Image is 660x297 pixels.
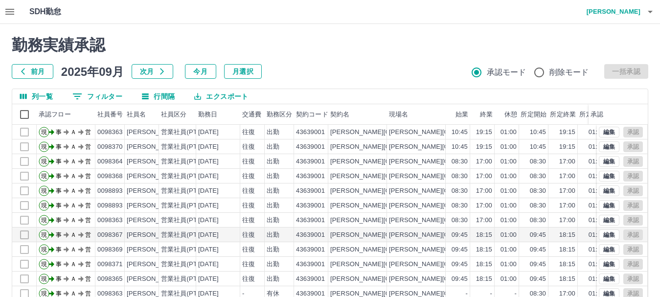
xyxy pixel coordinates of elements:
[242,201,255,210] div: 往復
[559,260,575,269] div: 18:15
[70,246,76,253] text: Ａ
[559,172,575,181] div: 17:00
[97,157,123,166] div: 0098364
[161,172,212,181] div: 営業社員(PT契約)
[127,104,146,125] div: 社員名
[65,89,130,104] button: フィルター表示
[12,36,648,54] h2: 勤務実績承認
[530,157,546,166] div: 08:30
[389,260,510,269] div: [PERSON_NAME][GEOGRAPHIC_DATA]
[599,200,619,211] button: 編集
[296,260,325,269] div: 43639001
[389,274,510,284] div: [PERSON_NAME][GEOGRAPHIC_DATA]
[41,261,47,268] text: 現
[452,186,468,196] div: 08:30
[132,64,173,79] button: 次月
[296,172,325,181] div: 43639001
[296,128,325,137] div: 43639001
[330,142,451,152] div: [PERSON_NAME][GEOGRAPHIC_DATA]
[589,172,605,181] div: 01:00
[161,157,212,166] div: 営業社員(PT契約)
[70,129,76,136] text: Ａ
[41,187,47,194] text: 現
[97,274,123,284] div: 0098365
[127,274,180,284] div: [PERSON_NAME]
[330,201,451,210] div: [PERSON_NAME][GEOGRAPHIC_DATA]
[242,216,255,225] div: 往復
[242,128,255,137] div: 往復
[267,245,279,254] div: 出勤
[198,104,217,125] div: 勤務日
[41,290,47,297] text: 現
[85,173,91,180] text: 営
[330,186,451,196] div: [PERSON_NAME][GEOGRAPHIC_DATA]
[127,245,180,254] div: [PERSON_NAME]
[242,142,255,152] div: 往復
[530,274,546,284] div: 09:45
[452,274,468,284] div: 09:45
[161,104,187,125] div: 社員区分
[452,172,468,181] div: 08:30
[501,260,517,269] div: 01:00
[589,274,605,284] div: 01:00
[161,260,212,269] div: 営業社員(PT契約)
[519,104,548,125] div: 所定開始
[161,245,212,254] div: 営業社員(PT契約)
[530,172,546,181] div: 08:30
[599,156,619,167] button: 編集
[267,157,279,166] div: 出勤
[161,274,212,284] div: 営業社員(PT契約)
[330,274,451,284] div: [PERSON_NAME][GEOGRAPHIC_DATA]
[559,230,575,240] div: 18:15
[389,216,510,225] div: [PERSON_NAME][GEOGRAPHIC_DATA]
[559,245,575,254] div: 18:15
[476,216,492,225] div: 17:00
[559,157,575,166] div: 17:00
[242,230,255,240] div: 往復
[589,245,605,254] div: 01:00
[452,201,468,210] div: 08:30
[70,158,76,165] text: Ａ
[389,128,510,137] div: [PERSON_NAME][GEOGRAPHIC_DATA]
[476,128,492,137] div: 19:15
[548,104,578,125] div: 所定終業
[267,172,279,181] div: 出勤
[296,216,325,225] div: 43639001
[501,201,517,210] div: 01:00
[267,142,279,152] div: 出勤
[198,216,219,225] div: [DATE]
[455,104,468,125] div: 始業
[501,157,517,166] div: 01:00
[389,230,510,240] div: [PERSON_NAME][GEOGRAPHIC_DATA]
[501,216,517,225] div: 01:00
[476,230,492,240] div: 18:15
[97,128,123,137] div: 0098363
[161,230,212,240] div: 営業社員(PT契約)
[452,230,468,240] div: 09:45
[476,186,492,196] div: 17:00
[599,141,619,152] button: 編集
[296,245,325,254] div: 43639001
[127,201,180,210] div: [PERSON_NAME]
[330,157,451,166] div: [PERSON_NAME][GEOGRAPHIC_DATA]
[95,104,125,125] div: 社員番号
[599,259,619,270] button: 編集
[599,244,619,255] button: 編集
[127,216,180,225] div: [PERSON_NAME]
[97,201,123,210] div: 0098893
[198,230,219,240] div: [DATE]
[85,129,91,136] text: 営
[389,201,510,210] div: [PERSON_NAME][GEOGRAPHIC_DATA]
[85,261,91,268] text: 営
[224,64,262,79] button: 月選択
[589,157,605,166] div: 01:00
[85,158,91,165] text: 営
[550,104,576,125] div: 所定終業
[242,274,255,284] div: 往復
[56,187,62,194] text: 事
[242,172,255,181] div: 往復
[125,104,159,125] div: 社員名
[97,142,123,152] div: 0098370
[85,290,91,297] text: 営
[198,201,219,210] div: [DATE]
